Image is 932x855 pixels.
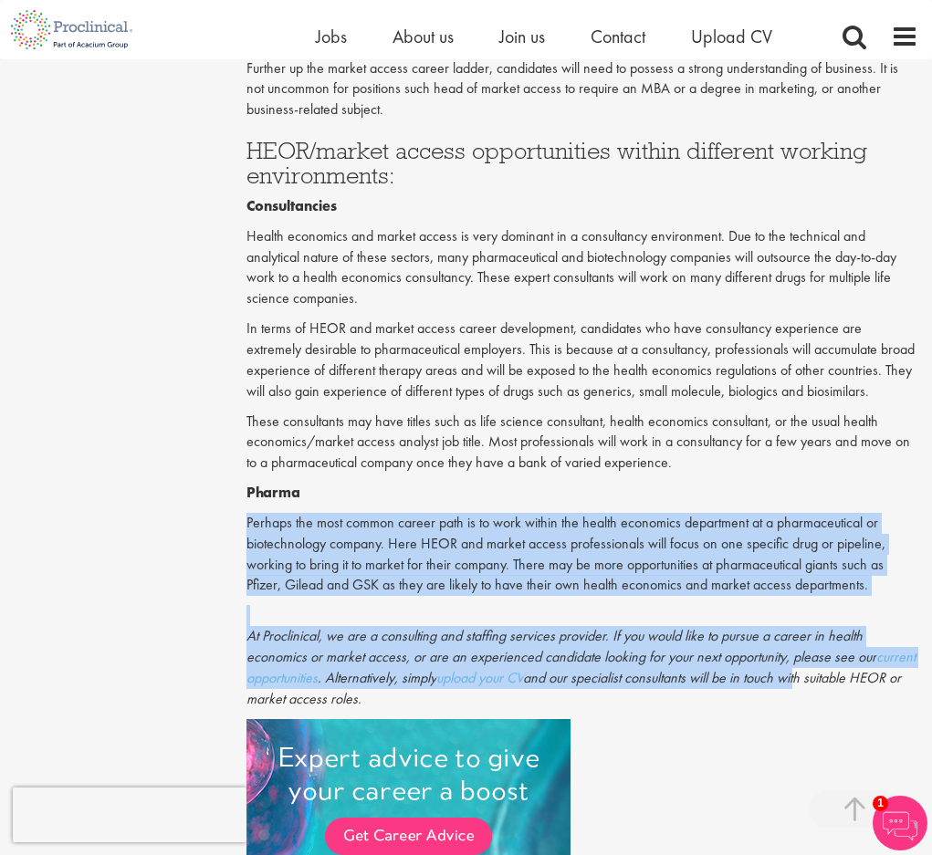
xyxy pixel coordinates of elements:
[873,796,927,850] img: Chatbot
[246,647,916,687] a: current opportunities
[246,139,918,187] h3: HEOR/market access opportunities within different working environments:
[13,787,246,842] iframe: reCAPTCHA
[246,483,300,502] strong: Pharma
[499,25,545,48] a: Join us
[246,226,918,309] p: Health economics and market access is very dominant in a consultancy environment. Due to the tech...
[591,25,645,48] a: Contact
[436,668,523,687] a: upload your CV
[393,25,454,48] a: About us
[246,412,918,474] p: These consultants may have titles such as life science consultant, health economics consultant, o...
[316,25,347,48] a: Jobs
[691,25,772,48] a: Upload CV
[246,318,918,401] p: In terms of HEOR and market access career development, candidates who have consultancy experience...
[246,58,918,121] p: Further up the market access career ladder, candidates will need to possess a strong understandin...
[246,196,337,215] strong: Consultancies
[246,513,918,596] p: Perhaps the most common career path is to work within the health economics department at a pharma...
[246,626,916,708] em: At Proclinical, we are a consulting and staffing services provider. If you would like to pursue a...
[873,796,888,811] span: 1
